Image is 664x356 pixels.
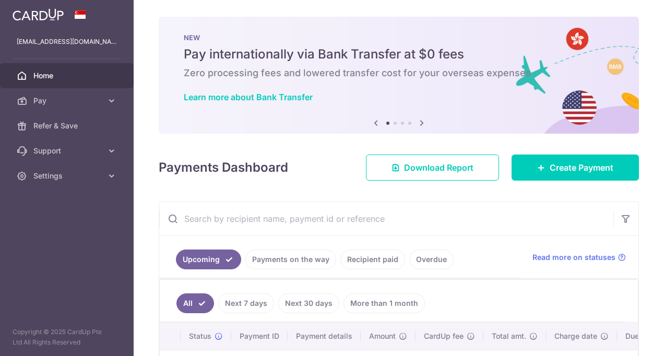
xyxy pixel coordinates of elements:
[492,331,526,341] span: Total amt.
[184,33,614,42] p: NEW
[340,250,405,269] a: Recipient paid
[424,331,464,341] span: CardUp fee
[512,155,639,181] a: Create Payment
[343,293,425,313] a: More than 1 month
[409,250,454,269] a: Overdue
[184,92,313,102] a: Learn more about Bank Transfer
[532,252,615,263] span: Read more on statuses
[231,323,288,350] th: Payment ID
[176,293,214,313] a: All
[184,46,614,63] h5: Pay internationally via Bank Transfer at $0 fees
[366,155,499,181] a: Download Report
[159,158,288,177] h4: Payments Dashboard
[550,161,613,174] span: Create Payment
[189,331,211,341] span: Status
[288,323,361,350] th: Payment details
[33,96,102,106] span: Pay
[184,67,614,79] h6: Zero processing fees and lowered transfer cost for your overseas expenses
[33,121,102,131] span: Refer & Save
[278,293,339,313] a: Next 30 days
[33,171,102,181] span: Settings
[532,252,626,263] a: Read more on statuses
[33,70,102,81] span: Home
[176,250,241,269] a: Upcoming
[159,202,613,235] input: Search by recipient name, payment id or reference
[404,161,473,174] span: Download Report
[13,8,64,21] img: CardUp
[159,17,639,134] img: Bank transfer banner
[33,146,102,156] span: Support
[218,293,274,313] a: Next 7 days
[625,331,657,341] span: Due date
[17,37,117,47] p: [EMAIL_ADDRESS][DOMAIN_NAME]
[554,331,597,341] span: Charge date
[369,331,396,341] span: Amount
[245,250,336,269] a: Payments on the way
